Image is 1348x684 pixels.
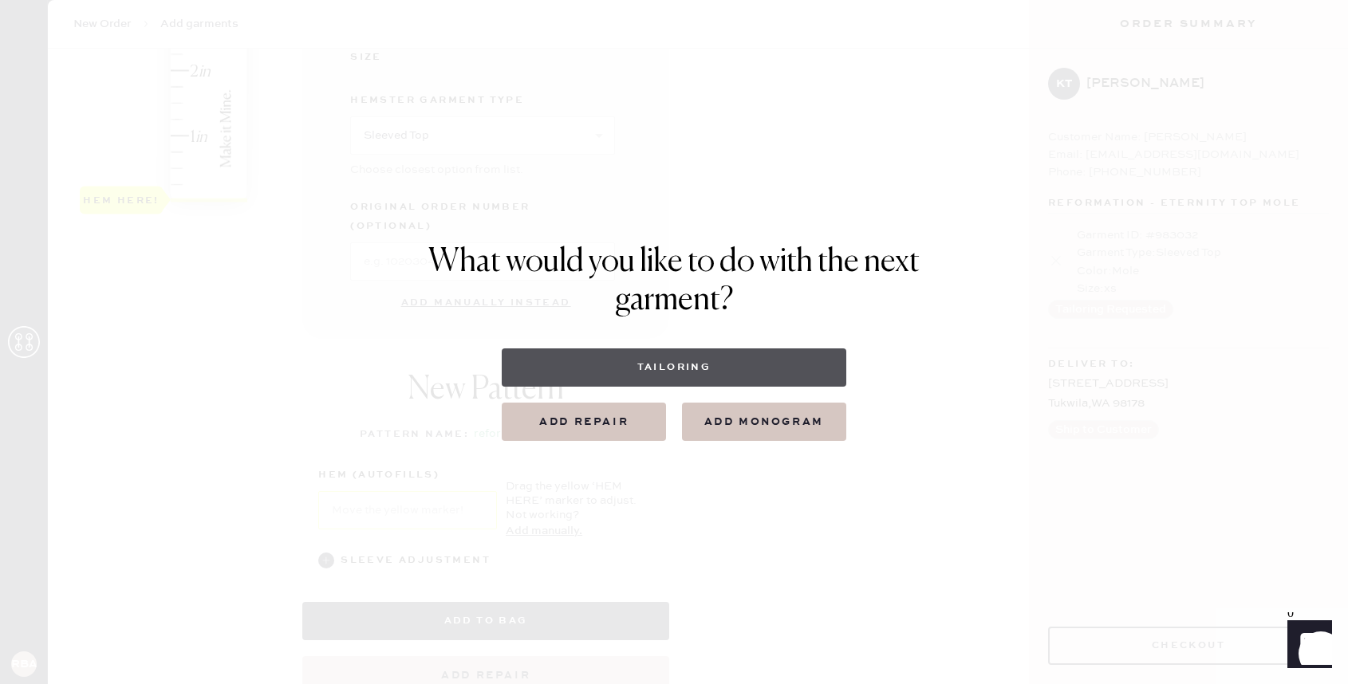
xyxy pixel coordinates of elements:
[502,348,845,387] button: Tailoring
[1272,612,1341,681] iframe: Front Chat
[502,403,666,441] button: Add repair
[428,243,920,320] h1: What would you like to do with the next garment?
[682,403,846,441] button: add monogram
